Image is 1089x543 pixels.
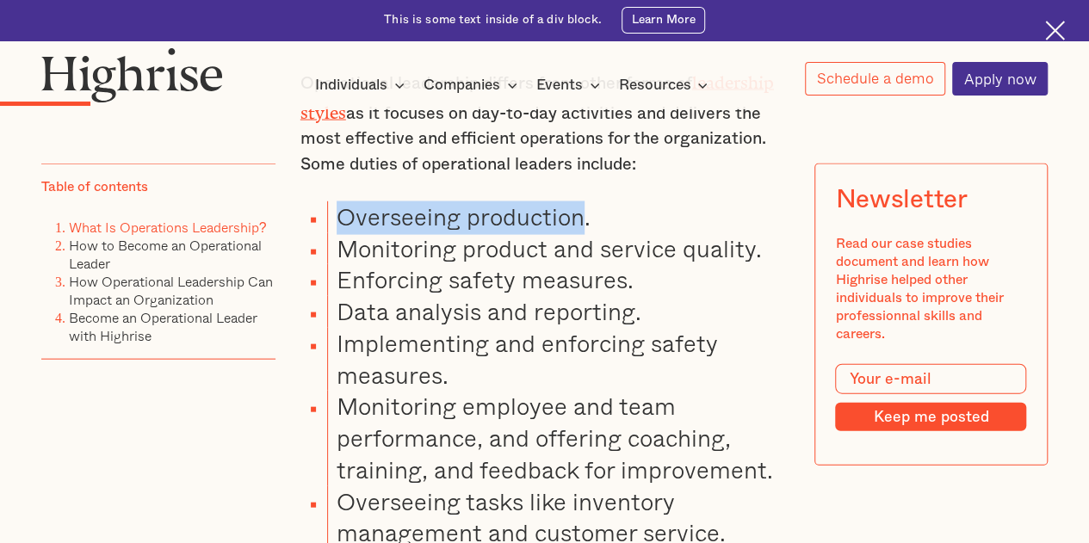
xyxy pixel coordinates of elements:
[1045,21,1065,40] img: Cross icon
[536,75,583,96] div: Events
[536,75,605,96] div: Events
[618,75,713,96] div: Resources
[622,7,705,34] a: Learn More
[835,363,1026,394] input: Your e-mail
[384,12,602,28] div: This is some text inside of a div block.
[618,75,690,96] div: Resources
[835,402,1026,430] input: Keep me posted
[327,201,789,233] li: Overseeing production.
[327,296,789,328] li: Data analysis and reporting.
[69,234,262,273] a: How to Become an Operational Leader
[424,75,523,96] div: Companies
[69,306,257,345] a: Become an Operational Leader with Highrise
[327,328,789,392] li: Implementing and enforcing safety measures.
[327,233,789,265] li: Monitoring product and service quality.
[41,47,223,102] img: Highrise logo
[805,62,945,96] a: Schedule a demo
[315,75,387,96] div: Individuals
[835,234,1026,342] div: Read our case studies document and learn how Highrise helped other individuals to improve their p...
[835,184,967,213] div: Newsletter
[952,62,1048,96] a: Apply now
[69,216,267,237] a: What Is Operations Leadership?
[300,67,789,177] p: Operational leadership differs from other forms of as it focuses on day-to-day activities and del...
[41,177,148,195] div: Table of contents
[327,264,789,296] li: Enforcing safety measures.
[424,75,500,96] div: Companies
[315,75,410,96] div: Individuals
[300,73,774,114] a: leadership styles
[835,363,1026,431] form: Modal Form
[327,391,789,485] li: Monitoring employee and team performance, and offering coaching, training, and feedback for impro...
[69,270,273,309] a: How Operational Leadership Can Impact an Organization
